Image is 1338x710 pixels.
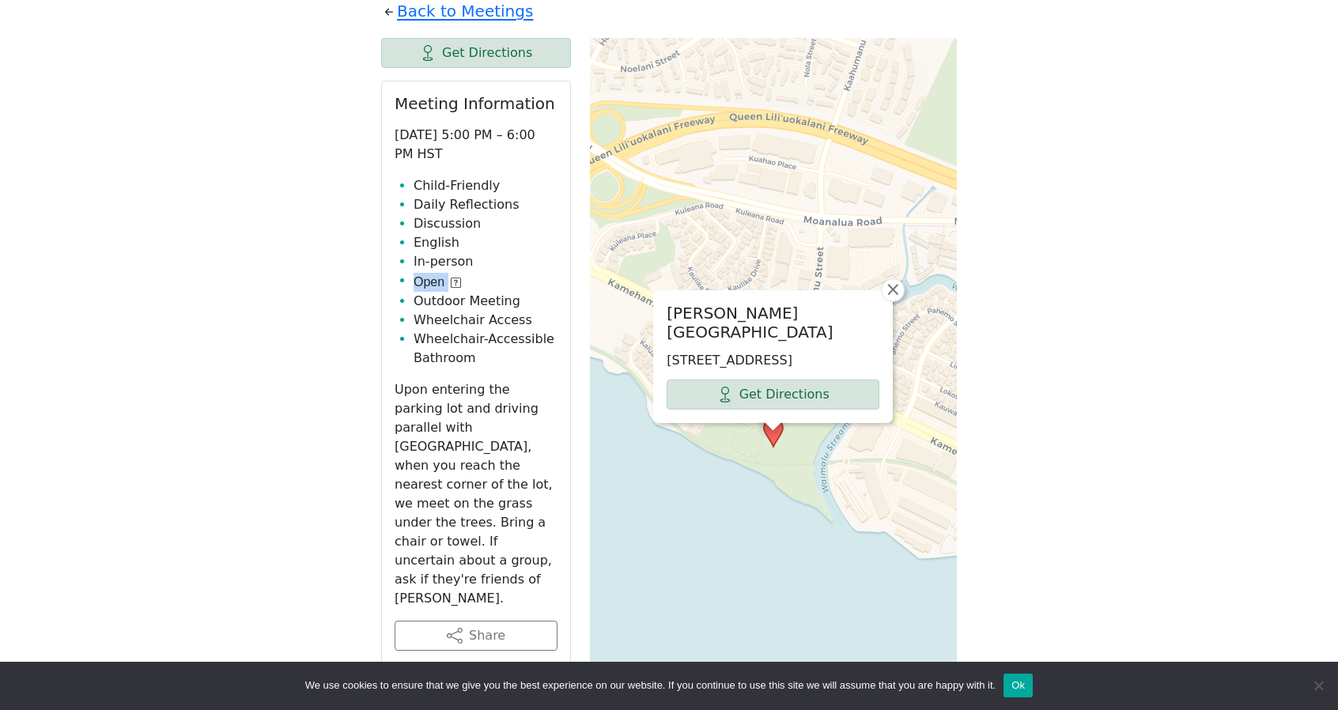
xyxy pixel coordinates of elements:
[881,278,905,302] a: Close popup
[414,273,461,292] button: Open
[305,678,996,693] span: We use cookies to ensure that we give you the best experience on our website. If you continue to ...
[414,311,557,330] li: Wheelchair Access
[395,380,557,608] p: Upon entering the parking lot and driving parallel with [GEOGRAPHIC_DATA], when you reach the nea...
[414,292,557,311] li: Outdoor Meeting
[1003,674,1033,697] button: Ok
[1310,678,1326,693] span: No
[414,273,444,292] span: Open
[381,38,571,68] a: Get Directions
[395,94,557,113] h2: Meeting Information
[667,304,879,342] h2: [PERSON_NAME][GEOGRAPHIC_DATA]
[667,380,879,410] a: Get Directions
[414,214,557,233] li: Discussion
[414,233,557,252] li: English
[414,330,557,368] li: Wheelchair-Accessible Bathroom
[414,176,557,195] li: Child-Friendly
[395,621,557,651] button: Share
[414,252,557,271] li: In-person
[885,280,901,299] span: ×
[667,351,879,370] p: [STREET_ADDRESS]
[395,126,557,164] p: [DATE] 5:00 PM – 6:00 PM HST
[414,195,557,214] li: Daily Reflections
